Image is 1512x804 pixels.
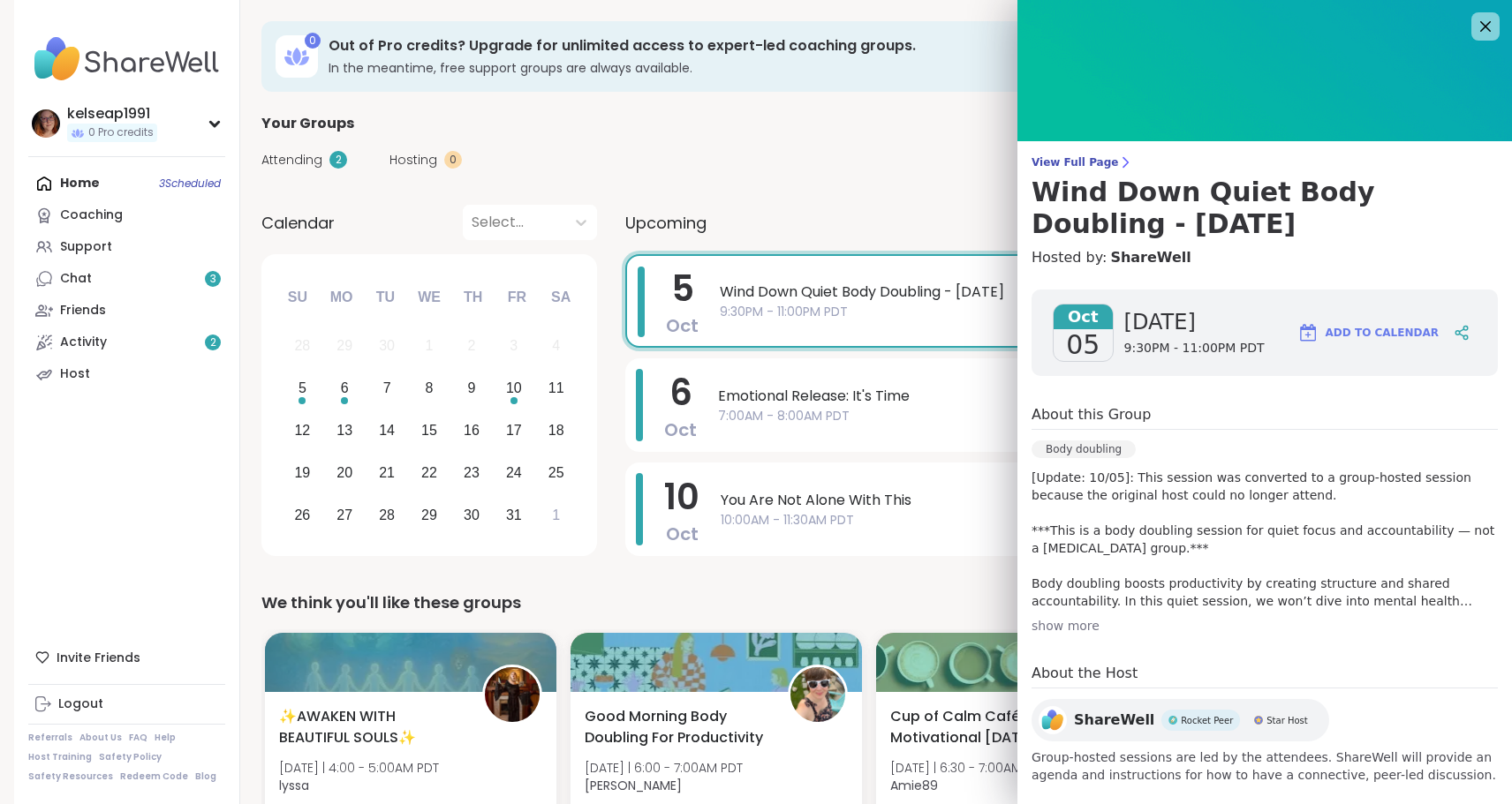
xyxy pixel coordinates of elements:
[1110,247,1191,268] a: ShareWell
[506,503,522,527] div: 31
[329,59,1333,77] h3: In the meantime, free support groups are always available.
[1266,714,1307,727] span: Star Host
[195,770,216,783] a: Blog
[67,104,157,124] div: kelseap1991
[552,503,560,527] div: 1
[495,454,533,492] div: Choose Friday, October 24th, 2025
[548,418,564,442] div: 18
[1032,469,1498,610] p: [Update: 10/05]: This session was converted to a group-hosted session because the original host c...
[1066,329,1100,361] span: 05
[671,264,694,313] span: 5
[721,490,1445,511] span: You Are Not Alone With This
[28,327,225,358] a: Activity2
[299,376,306,400] div: 5
[464,503,480,527] div: 30
[368,412,406,450] div: Choose Tuesday, October 14th, 2025
[548,376,564,400] div: 11
[453,327,491,365] div: Not available Thursday, October 2nd, 2025
[411,496,449,534] div: Choose Wednesday, October 29th, 2025
[383,376,391,400] div: 7
[368,327,406,365] div: Not available Tuesday, September 30th, 2025
[60,334,107,351] div: Activity
[120,770,188,783] a: Redeem Code
[1032,404,1151,425] h4: About this Group
[495,412,533,450] div: Choose Friday, October 17th, 2025
[321,278,360,317] div: Mo
[718,407,1445,425] span: 7:00AM - 8:00AM PDT
[283,370,321,408] div: Choose Sunday, October 5th, 2025
[281,325,577,536] div: month 2025-10
[329,151,347,169] div: 2
[1032,748,1498,784] span: Group-hosted sessions are led by the attendees. ShareWell will provide an agenda and instructions...
[379,418,395,442] div: 14
[421,503,437,527] div: 29
[666,313,699,338] span: Oct
[537,370,575,408] div: Choose Saturday, October 11th, 2025
[495,370,533,408] div: Choose Friday, October 10th, 2025
[464,418,480,442] div: 16
[495,496,533,534] div: Choose Friday, October 31st, 2025
[541,278,580,317] div: Sa
[341,376,349,400] div: 6
[389,151,437,169] span: Hosting
[294,418,310,442] div: 12
[664,472,699,522] span: 10
[28,231,225,263] a: Support
[497,278,536,317] div: Fr
[1032,177,1498,240] h3: Wind Down Quiet Body Doubling - [DATE]
[426,376,434,400] div: 8
[28,295,225,327] a: Friends
[279,777,309,794] b: lyssa
[28,770,113,783] a: Safety Resources
[537,496,575,534] div: Choose Saturday, November 1st, 2025
[1032,617,1498,635] div: show more
[506,418,522,442] div: 17
[88,125,154,140] span: 0 Pro credits
[79,732,122,744] a: About Us
[283,327,321,365] div: Not available Sunday, September 28th, 2025
[326,370,364,408] div: Choose Monday, October 6th, 2025
[1054,304,1113,329] span: Oct
[326,496,364,534] div: Choose Monday, October 27th, 2025
[1326,325,1439,341] span: Add to Calendar
[890,759,1047,777] span: [DATE] | 6:30 - 7:00AM PDT
[294,461,310,485] div: 19
[368,454,406,492] div: Choose Tuesday, October 21st, 2025
[99,751,162,763] a: Safety Policy
[1039,706,1067,734] img: ShareWell
[1168,716,1177,725] img: Rocket Peer
[283,454,321,492] div: Choose Sunday, October 19th, 2025
[294,334,310,357] div: 28
[664,417,697,442] span: Oct
[294,503,310,527] div: 26
[278,278,317,317] div: Su
[537,327,575,365] div: Not available Saturday, October 4th, 2025
[28,751,92,763] a: Host Training
[585,777,682,794] b: [PERSON_NAME]
[467,376,475,400] div: 9
[28,642,225,673] div: Invite Friends
[326,412,364,450] div: Choose Monday, October 13th, 2025
[379,503,395,527] div: 28
[1032,155,1498,240] a: View Full PageWind Down Quiet Body Doubling - [DATE]
[411,454,449,492] div: Choose Wednesday, October 22nd, 2025
[426,334,434,357] div: 1
[666,522,699,546] span: Oct
[261,151,322,169] span: Attending
[283,496,321,534] div: Choose Sunday, October 26th, 2025
[28,28,225,90] img: ShareWell Nav Logo
[329,36,1333,56] h3: Out of Pro credits? Upgrade for unlimited access to expert-led coaching groups.
[326,454,364,492] div: Choose Monday, October 20th, 2025
[510,334,518,357] div: 3
[548,461,564,485] div: 25
[58,695,103,713] div: Logout
[283,412,321,450] div: Choose Sunday, October 12th, 2025
[1032,155,1498,169] span: View Full Page
[60,302,106,319] div: Friends
[411,370,449,408] div: Choose Wednesday, October 8th, 2025
[305,33,321,49] div: 0
[28,688,225,720] a: Logout
[261,113,354,134] span: Your Groups
[32,109,60,138] img: kelseap1991
[379,461,395,485] div: 21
